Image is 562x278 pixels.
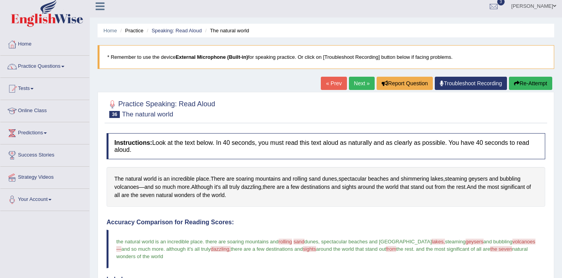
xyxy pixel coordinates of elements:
span: Click to see word definition [131,191,138,199]
span: Click to see word definition [456,183,465,191]
span: Click to see word definition [301,183,330,191]
span: Click to see word definition [263,183,275,191]
span: although it's all truly [166,246,211,252]
span: Click to see word definition [144,175,157,183]
a: Speaking: Read Aloud [151,28,202,33]
span: Click to see word definition [255,175,281,183]
span: Click to see word definition [500,175,521,183]
span: Click to see word definition [309,175,320,183]
span: Click to see word definition [430,175,443,183]
span: rolling [279,239,292,245]
a: Tests [0,78,89,97]
span: and so much more [121,246,164,252]
span: . [203,239,204,245]
span: and the most significant of all are [416,246,490,252]
h4: Accuracy Comparison for Reading Scores: [107,219,545,226]
span: there are a few destinations and [231,246,303,252]
span: Click to see word definition [386,183,398,191]
span: dazzling, [211,246,231,252]
span: Click to see word definition [282,175,291,183]
h2: Practice Speaking: Read Aloud [107,99,215,118]
span: Click to see word definition [487,183,499,191]
span: Click to see word definition [144,183,153,191]
a: Practice Questions [0,56,89,75]
span: the seven [490,246,512,252]
span: 36 [109,111,120,118]
span: geysers [466,239,484,245]
span: Click to see word definition [203,191,210,199]
span: Click to see word definition [445,175,467,183]
a: Home [0,33,89,53]
span: sand [293,239,304,245]
span: dunes [304,239,318,245]
span: , [318,239,320,245]
span: Click to see word definition [241,183,261,191]
a: « Prev [321,77,347,90]
span: Click to see word definition [368,175,389,183]
span: Click to see word definition [114,191,120,199]
a: Strategy Videos [0,167,89,186]
a: Next » [349,77,375,90]
span: Click to see word definition [196,191,201,199]
span: Click to see word definition [425,183,433,191]
span: Click to see word definition [162,183,176,191]
span: Click to see word definition [376,183,384,191]
span: Click to see word definition [211,175,225,183]
span: sights [303,246,316,252]
span: Click to see word definition [447,183,455,191]
li: The natural world [203,27,249,34]
span: steaming [445,239,466,245]
div: . , , — . , . . [107,167,545,207]
span: Click to see word definition [121,191,129,199]
span: Click to see word definition [342,183,356,191]
span: around the world that stand out [316,246,386,252]
span: Click to see word definition [196,175,209,183]
a: Your Account [0,189,89,208]
span: Click to see word definition [156,191,173,199]
span: Click to see word definition [331,183,340,191]
span: . [164,246,165,252]
span: Click to see word definition [155,183,161,191]
blockquote: * Remember to use the device for speaking practice. Or click on [Troubleshoot Recording] button b... [98,45,554,69]
span: Click to see word definition [177,183,190,191]
li: Practice [118,27,143,34]
span: the rest [396,246,413,252]
span: Click to see word definition [478,183,486,191]
span: Click to see word definition [125,175,142,183]
span: Click to see word definition [222,183,228,191]
span: from [386,246,396,252]
span: Click to see word definition [291,183,299,191]
span: Click to see word definition [286,183,289,191]
small: The natural world [122,111,173,118]
span: volcanoes— [116,239,535,252]
span: Click to see word definition [322,175,337,183]
span: Click to see word definition [358,183,375,191]
span: . [413,246,415,252]
span: Click to see word definition [191,183,213,191]
a: Troubleshoot Recording [435,77,507,90]
span: Click to see word definition [467,183,477,191]
span: the natural world is an incredible place [116,239,203,245]
span: there are soaring mountains and [205,239,278,245]
span: Click to see word definition [435,183,446,191]
span: Click to see word definition [229,183,240,191]
span: Click to see word definition [236,175,254,183]
h4: Look at the text below. In 40 seconds, you must read this text aloud as naturally and as clearly ... [107,133,545,159]
span: Click to see word definition [501,183,525,191]
span: Click to see word definition [390,175,399,183]
span: Click to see word definition [338,175,366,183]
span: Click to see word definition [489,175,498,183]
span: Click to see word definition [293,175,307,183]
span: lakes, [432,239,445,245]
b: External Microphone (Built-in) [176,54,248,60]
a: Home [103,28,117,33]
span: Click to see word definition [214,183,221,191]
span: and bubbling [484,239,512,245]
span: spectacular beaches and [GEOGRAPHIC_DATA] [321,239,432,245]
span: Click to see word definition [277,183,285,191]
span: Click to see word definition [114,175,124,183]
button: Report Question [377,77,433,90]
span: Click to see word definition [158,175,162,183]
span: Click to see word definition [174,191,195,199]
b: Instructions: [114,139,152,146]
